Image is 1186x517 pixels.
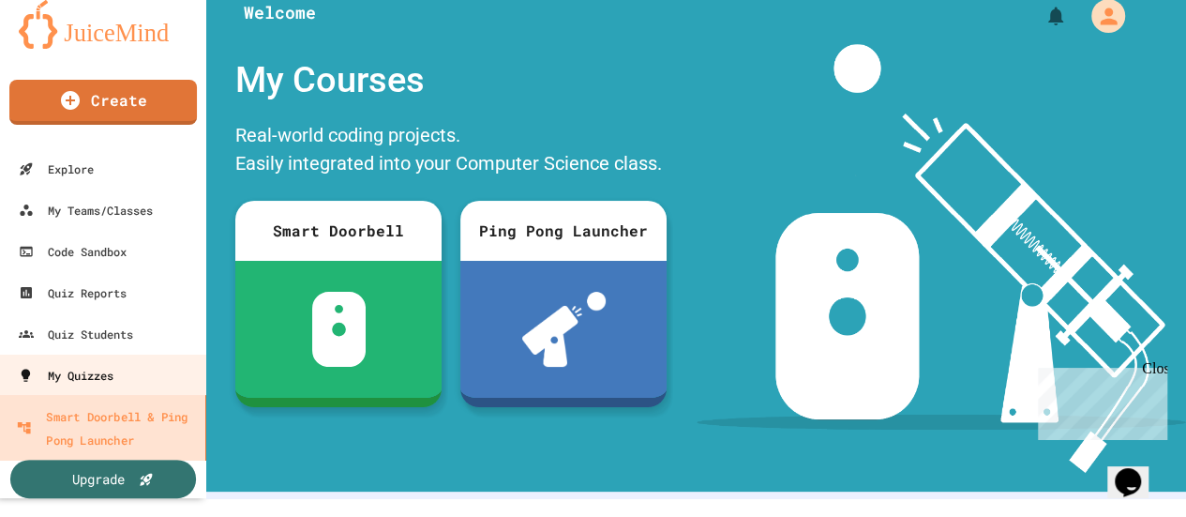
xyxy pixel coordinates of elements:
iframe: chat widget [1107,442,1167,498]
div: Smart Doorbell [235,201,442,261]
div: Real-world coding projects. Easily integrated into your Computer Science class. [226,116,676,187]
img: sdb-white.svg [312,292,366,367]
div: Smart Doorbell & Ping Pong Launcher [16,404,197,450]
div: Ping Pong Launcher [460,201,667,261]
div: Quiz Reports [19,281,127,304]
div: Chat with us now!Close [8,8,129,119]
img: ppl-with-ball.png [522,292,606,367]
div: My Courses [226,44,676,116]
div: Code Sandbox [19,240,127,263]
div: My Quizzes [18,364,113,387]
iframe: chat widget [1030,360,1167,440]
a: Create [9,80,197,125]
div: Explore [19,158,94,180]
div: My Teams/Classes [19,199,153,221]
div: Upgrade [72,469,125,489]
div: Quiz Students [19,323,133,345]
